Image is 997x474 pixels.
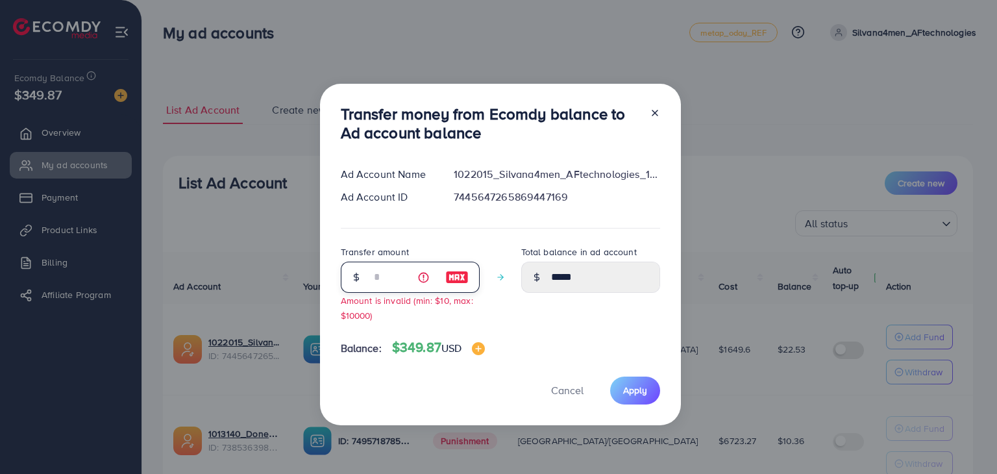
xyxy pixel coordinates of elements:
[341,294,473,321] small: Amount is invalid (min: $10, max: $10000)
[623,384,647,397] span: Apply
[443,167,670,182] div: 1022015_Silvana4men_AFtechnologies_1733574856174
[472,342,485,355] img: image
[341,341,382,356] span: Balance:
[443,190,670,205] div: 7445647265869447169
[330,190,444,205] div: Ad Account ID
[341,105,639,142] h3: Transfer money from Ecomdy balance to Ad account balance
[330,167,444,182] div: Ad Account Name
[551,383,584,397] span: Cancel
[445,269,469,285] img: image
[441,341,462,355] span: USD
[392,340,486,356] h4: $349.87
[942,416,987,464] iframe: Chat
[535,377,600,405] button: Cancel
[341,245,409,258] label: Transfer amount
[521,245,637,258] label: Total balance in ad account
[610,377,660,405] button: Apply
